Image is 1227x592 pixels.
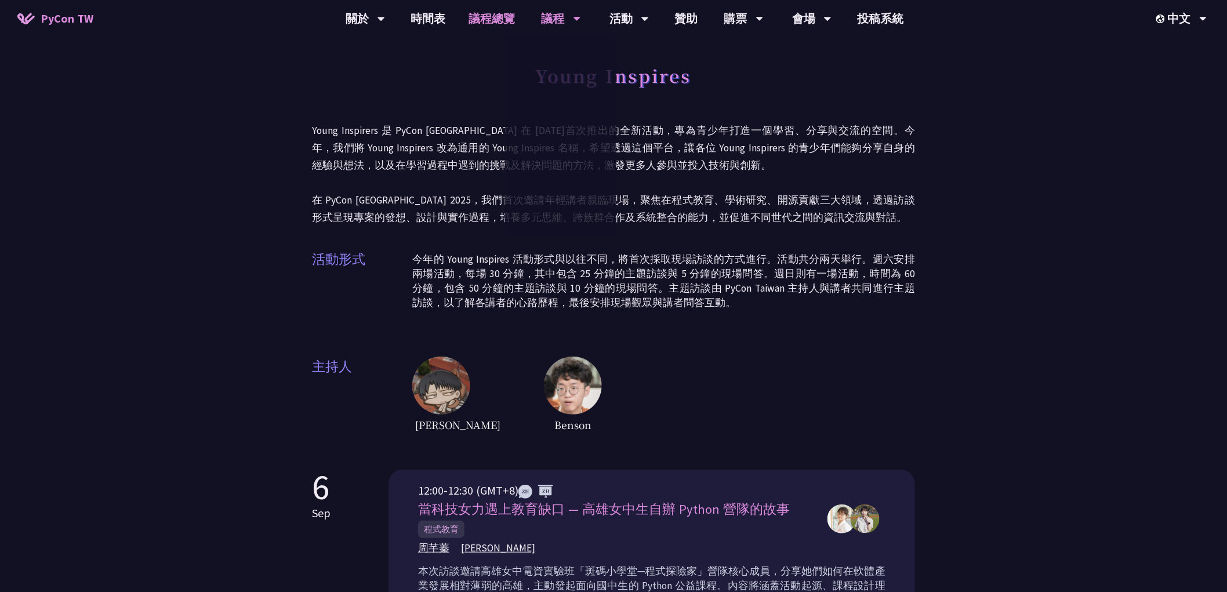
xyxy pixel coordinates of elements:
[412,252,915,310] p: 今年的 Young Inspires 活動形式與以往不同，將首次採取現場訪談的方式進行。活動共分兩天舉行。週六安排兩場活動，每場 30 分鐘，其中包含 25 分鐘的主題訪談與 5 分鐘的現場問答...
[827,504,856,533] img: 周芊蓁,郭昱
[312,504,331,522] p: Sep
[418,501,790,517] span: 當科技女力遇上教育缺口 — 高雄女中生自辦 Python 營隊的故事
[312,357,412,435] span: 主持人
[851,504,880,533] img: 周芊蓁,郭昱
[6,4,105,33] a: PyCon TW
[461,541,535,555] span: [PERSON_NAME]
[312,122,915,226] p: Young Inspirers 是 PyCon [GEOGRAPHIC_DATA] 在 [DATE]首次推出的全新活動，專為青少年打造一個學習、分享與交流的空間。今年，我們將 Young Ins...
[41,10,93,27] span: PyCon TW
[418,541,449,555] span: 周芊蓁
[412,415,503,435] span: [PERSON_NAME]
[1156,14,1168,23] img: Locale Icon
[17,13,35,24] img: Home icon of PyCon TW 2025
[312,470,331,504] p: 6
[312,249,412,322] span: 活動形式
[518,485,553,499] img: ZHZH.38617ef.svg
[544,357,602,415] img: host2.62516ee.jpg
[418,482,816,499] div: 12:00-12:30 (GMT+8)
[418,521,464,538] span: 程式教育
[412,357,470,415] img: host1.6ba46fc.jpg
[544,415,602,435] span: Benson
